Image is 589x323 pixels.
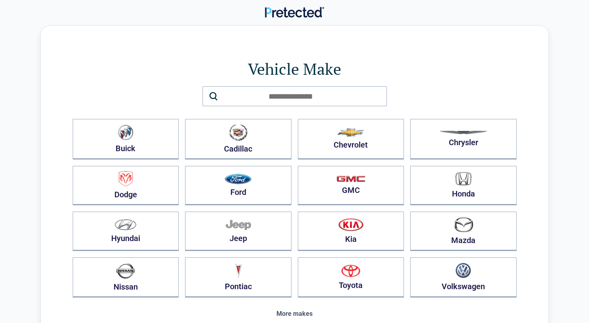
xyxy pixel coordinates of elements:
button: Hyundai [73,212,179,251]
button: Toyota [298,257,404,298]
button: Pontiac [185,257,292,298]
button: Jeep [185,212,292,251]
button: GMC [298,166,404,205]
button: Mazda [410,212,517,251]
button: Cadillac [185,119,292,160]
button: Chrysler [410,119,517,160]
button: Honda [410,166,517,205]
button: Kia [298,212,404,251]
div: More makes [73,310,517,317]
button: Buick [73,119,179,160]
button: Nissan [73,257,179,298]
button: Ford [185,166,292,205]
button: Volkswagen [410,257,517,298]
button: Chevrolet [298,119,404,160]
button: Dodge [73,166,179,205]
h1: Vehicle Make [73,58,517,80]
